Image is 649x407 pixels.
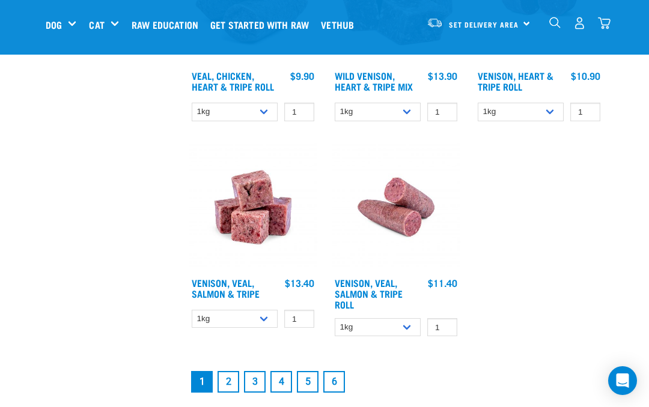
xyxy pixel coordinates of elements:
a: Goto page 5 [297,371,318,393]
a: Dog [46,17,62,32]
a: Cat [89,17,104,32]
input: 1 [427,103,457,121]
a: Goto page 2 [218,371,239,393]
a: Venison, Veal, Salmon & Tripe [192,280,260,296]
img: Venison Veal Salmon Tripe 1621 [189,143,317,271]
img: user.png [573,17,586,29]
img: Venison Veal Salmon Tripe 1651 [332,143,460,271]
div: $11.40 [428,277,457,288]
input: 1 [284,103,314,121]
input: 1 [427,318,457,337]
span: Set Delivery Area [449,22,519,26]
img: van-moving.png [427,17,443,28]
img: home-icon@2x.png [598,17,611,29]
div: $10.90 [571,70,600,81]
a: Raw Education [129,1,207,49]
input: 1 [284,310,314,328]
a: Goto page 4 [270,371,292,393]
a: Page 1 [191,371,213,393]
div: $13.40 [285,277,314,288]
a: Vethub [318,1,363,49]
a: Veal, Chicken, Heart & Tripe Roll [192,73,274,89]
a: Goto page 6 [323,371,345,393]
div: $13.90 [428,70,457,81]
div: Open Intercom Messenger [608,366,637,395]
img: home-icon-1@2x.png [549,17,561,28]
a: Goto page 3 [244,371,266,393]
a: Wild Venison, Heart & Tripe Mix [335,73,413,89]
a: Get started with Raw [207,1,318,49]
div: $9.90 [290,70,314,81]
nav: pagination [189,369,603,395]
input: 1 [570,103,600,121]
a: Venison, Veal, Salmon & Tripe Roll [335,280,403,307]
a: Venison, Heart & Tripe Roll [478,73,553,89]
